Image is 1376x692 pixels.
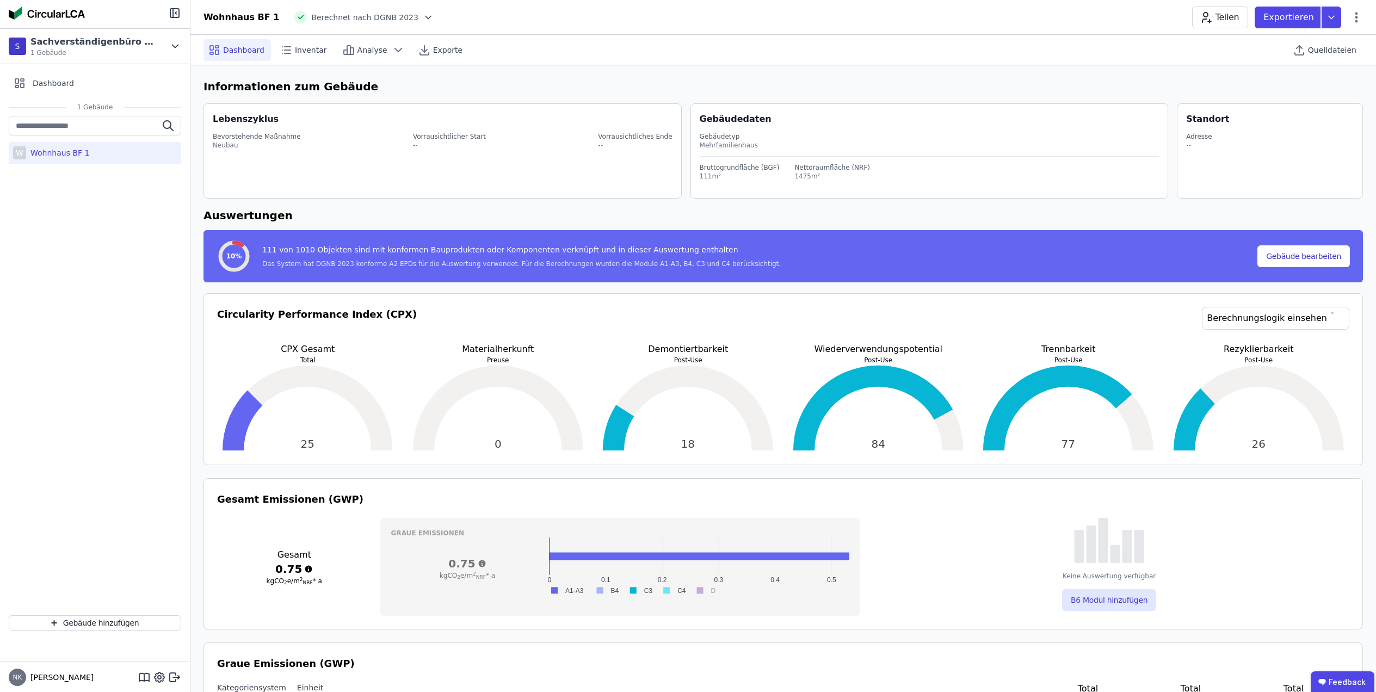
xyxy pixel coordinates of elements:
span: [PERSON_NAME] [26,672,94,683]
h3: Graue Emissionen [391,529,850,537]
sup: 2 [300,577,303,582]
div: Mehrfamilienhaus [700,141,1159,150]
p: Rezyklierbarkeit [1168,343,1350,356]
p: Total [217,356,399,364]
h3: 0.75 [217,561,372,577]
span: Berechnet nach DGNB 2023 [311,12,418,23]
button: B6 Modul hinzufügen [1062,589,1156,611]
button: Teilen [1192,7,1248,28]
p: Exportieren [1263,11,1316,24]
div: Gebäudedaten [700,113,1168,126]
span: kgCO e/m * a [267,577,322,585]
div: Neubau [213,141,301,150]
sub: 2 [284,580,287,585]
p: Trennbarkeit [978,343,1159,356]
span: Exporte [433,45,462,55]
h3: 0.75 [391,556,544,571]
div: Vorrausichtlicher Start [413,132,486,141]
div: Sachverständigenbüro [PERSON_NAME] [30,35,156,48]
span: 1 Gebäude [30,48,156,57]
div: Lebenszyklus [213,113,279,126]
button: Gebäude bearbeiten [1257,245,1350,267]
span: Dashboard [223,45,264,55]
sub: NRF [476,574,486,580]
h3: Gesamt Emissionen (GWP) [217,492,1349,507]
p: Post-Use [597,356,779,364]
sub: 2 [457,574,460,580]
img: empty-state [1074,518,1144,563]
span: Analyse [357,45,387,55]
h3: Gesamt [217,548,372,561]
p: Post-Use [1168,356,1350,364]
div: 111m² [700,172,780,181]
span: NK [13,674,22,681]
p: Materialherkunft [408,343,589,356]
span: kgCO e/m * a [440,572,495,579]
span: Dashboard [33,78,74,89]
p: Demontiertbarkeit [597,343,779,356]
p: Wiederverwendungspotential [788,343,970,356]
span: Quelldateien [1308,45,1356,55]
div: S [9,38,26,55]
span: Inventar [295,45,327,55]
div: 111 von 1010 Objekten sind mit konformen Bauprodukten oder Komponenten verknüpft und in dieser Au... [262,244,781,259]
sup: 2 [473,571,476,577]
div: Keine Auswertung verfügbar [1063,572,1156,580]
div: Wohnhaus BF 1 [203,11,279,24]
div: Bruttogrundfläche (BGF) [700,163,780,172]
div: W [13,146,26,159]
div: Wohnhaus BF 1 [26,147,89,158]
div: -- [598,141,672,150]
h3: Circularity Performance Index (CPX) [217,307,417,343]
div: Standort [1186,113,1229,126]
p: Post-Use [978,356,1159,364]
div: -- [1186,141,1212,150]
div: Nettoraumfläche (NRF) [794,163,870,172]
div: Das System hat DGNB 2023 konforme A2 EPDs für die Auswertung verwendet. Für die Berechnungen wurd... [262,259,781,268]
a: Berechnungslogik einsehen [1202,307,1349,330]
div: Adresse [1186,132,1212,141]
div: -- [413,141,486,150]
div: 1475m² [794,172,870,181]
div: Bevorstehende Maßnahme [213,132,301,141]
button: Gebäude hinzufügen [9,615,181,631]
div: Vorrausichtliches Ende [598,132,672,141]
span: 10% [226,252,242,261]
h6: Informationen zum Gebäude [203,78,1363,95]
img: Concular [9,7,85,20]
h6: Auswertungen [203,207,1363,224]
div: Gebäudetyp [700,132,1159,141]
p: CPX Gesamt [217,343,399,356]
span: 1 Gebäude [66,103,124,112]
h3: Graue Emissionen (GWP) [217,656,1349,671]
p: Preuse [408,356,589,364]
p: Post-Use [788,356,970,364]
sub: NRF [303,580,313,585]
